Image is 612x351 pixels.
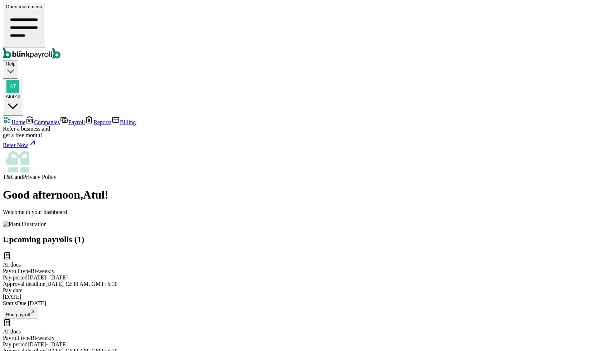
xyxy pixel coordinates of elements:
div: Refer a business and get a free month! [3,126,609,138]
span: Atul ch [6,94,20,99]
iframe: Chat Widget [489,274,612,351]
span: Home [11,119,25,125]
span: Pay date [3,287,23,293]
span: [DATE] - [DATE] [28,274,68,281]
button: Atul ch [3,79,23,116]
a: Billing [111,119,136,125]
span: Payroll type [3,335,31,341]
span: [DATE] - [DATE] [28,341,68,347]
h2: Upcoming payrolls ( 1 ) [3,235,609,244]
span: Payroll [68,119,85,125]
p: Welcome to your dashboard [3,209,609,215]
span: Payroll type [3,268,31,274]
img: Plant illustration [3,221,47,228]
h1: Good afternoon , Atul ! [3,188,609,201]
button: Run payroll [3,307,38,318]
span: AI docs [3,328,21,335]
button: Help [3,60,18,78]
span: Due [DATE] [17,300,46,306]
nav: Sidebar [3,116,609,180]
span: Run payroll [6,312,30,317]
nav: Global [3,3,609,60]
span: Bi-weekly [31,335,55,341]
span: [DATE] [3,294,21,300]
span: Pay period [3,274,28,281]
span: Pay period [3,341,28,347]
span: Privacy Policy [23,174,57,180]
span: AI docs [3,262,21,268]
span: Reports [93,119,111,125]
span: Approval deadline [3,281,45,287]
span: Bi-weekly [31,268,55,274]
span: [DATE] 12:30 AM, GMT+5:30 [45,281,118,287]
span: Open main menu [6,4,42,9]
a: Companies [25,119,60,125]
a: Refer Now [3,138,609,148]
a: Reports [85,119,111,125]
span: and [15,174,23,180]
a: Home [3,119,25,125]
span: Help [6,61,15,67]
span: Billing [120,119,136,125]
a: Payroll [60,119,85,125]
span: Companies [34,119,60,125]
button: Open main menu [3,3,45,48]
span: Status [3,300,17,306]
span: T&C [3,174,15,180]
